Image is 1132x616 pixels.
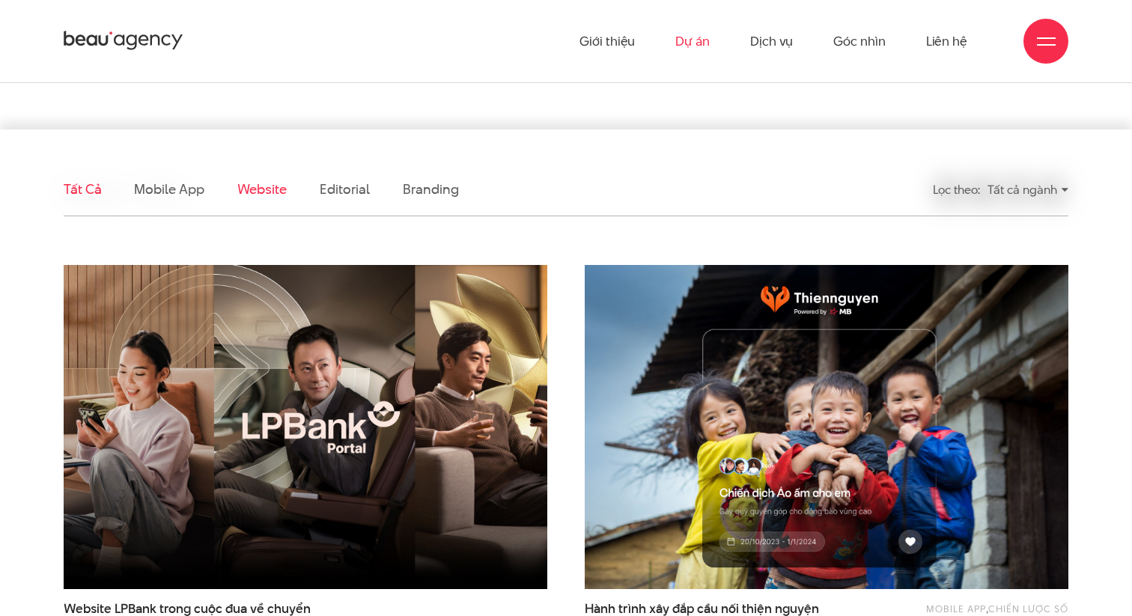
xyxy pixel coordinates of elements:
[320,180,370,198] a: Editorial
[926,602,986,615] a: Mobile app
[988,602,1068,615] a: Chiến lược số
[134,180,204,198] a: Mobile app
[933,177,980,203] div: Lọc theo:
[988,177,1068,203] div: Tất cả ngành
[64,265,547,589] img: LPBank portal
[403,180,458,198] a: Branding
[64,180,101,198] a: Tất cả
[237,180,287,198] a: Website
[585,265,1068,589] img: thumb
